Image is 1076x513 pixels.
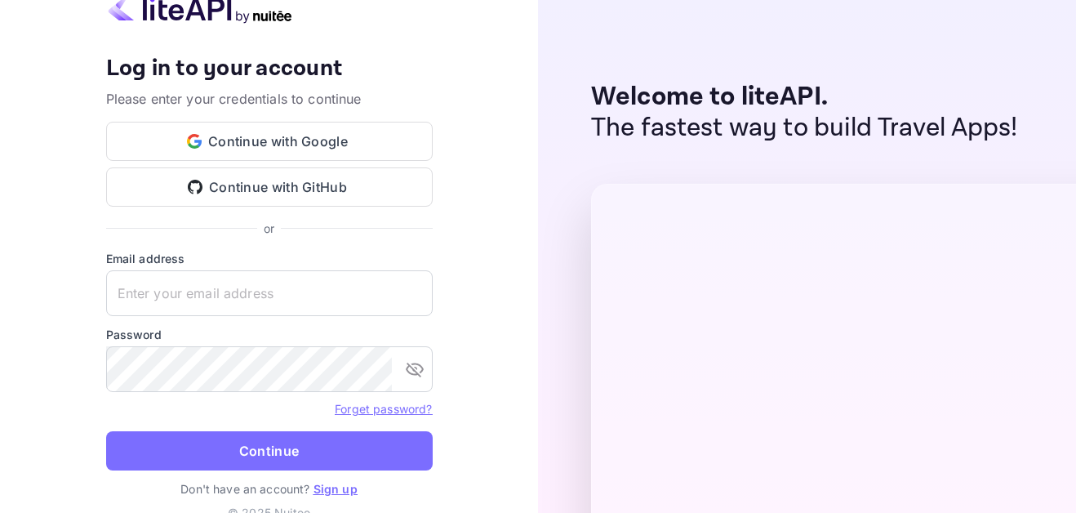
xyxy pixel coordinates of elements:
[106,431,433,471] button: Continue
[313,482,358,496] a: Sign up
[106,270,433,316] input: Enter your email address
[106,167,433,207] button: Continue with GitHub
[106,480,433,497] p: Don't have an account?
[591,113,1018,144] p: The fastest way to build Travel Apps!
[106,250,433,267] label: Email address
[591,82,1018,113] p: Welcome to liteAPI.
[106,55,433,83] h4: Log in to your account
[335,400,432,417] a: Forget password?
[106,326,433,343] label: Password
[106,89,433,109] p: Please enter your credentials to continue
[264,220,274,237] p: or
[335,402,432,416] a: Forget password?
[398,353,431,386] button: toggle password visibility
[106,122,433,161] button: Continue with Google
